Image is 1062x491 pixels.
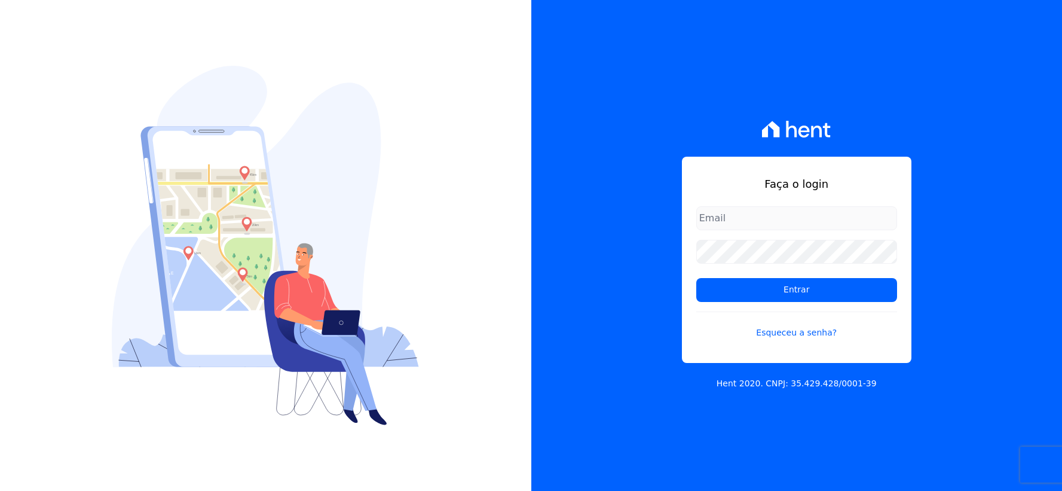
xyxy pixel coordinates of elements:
p: Hent 2020. CNPJ: 35.429.428/0001-39 [717,377,877,390]
input: Entrar [696,278,897,302]
img: Login [112,66,419,425]
h1: Faça o login [696,176,897,192]
a: Esqueceu a senha? [696,312,897,339]
input: Email [696,206,897,230]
